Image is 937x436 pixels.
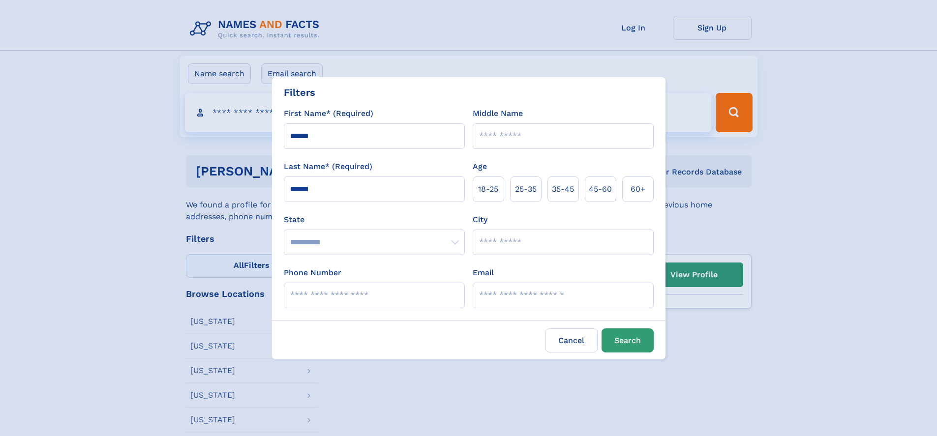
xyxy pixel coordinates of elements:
span: 35‑45 [552,183,574,195]
label: City [473,214,487,226]
span: 18‑25 [478,183,498,195]
span: 45‑60 [589,183,612,195]
label: State [284,214,465,226]
div: Filters [284,85,315,100]
label: Phone Number [284,267,341,279]
label: Middle Name [473,108,523,119]
button: Search [602,328,654,352]
label: Cancel [545,328,598,352]
span: 60+ [631,183,645,195]
label: Email [473,267,494,279]
span: 25‑35 [515,183,537,195]
label: First Name* (Required) [284,108,373,119]
label: Last Name* (Required) [284,161,372,173]
label: Age [473,161,487,173]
